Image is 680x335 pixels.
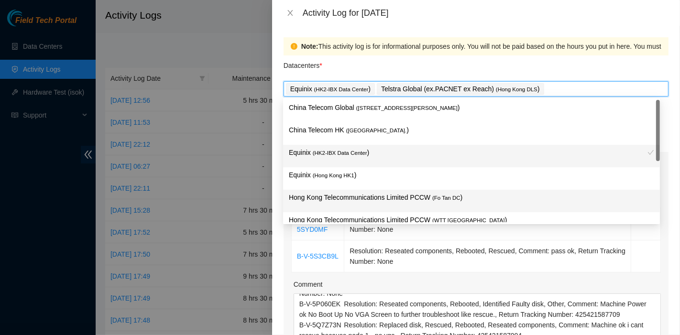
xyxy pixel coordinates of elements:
[289,192,654,203] p: Hong Kong Telecommunications Limited PCCW )
[289,102,654,113] p: China Telecom Global )
[297,252,339,260] a: B-V-5S3CB9L
[381,84,540,95] p: Telstra Global (ex.PACNET ex Reach) )
[303,8,669,18] div: Activity Log for [DATE]
[301,41,318,52] strong: Note:
[344,208,631,240] td: Resolution: Reseated components, Rebooted, Rescued, Comment: pass ok, Return Tracking Number: None
[289,125,654,136] p: China Telecom HK )
[313,150,367,156] span: ( HK2-IBX Data Center
[286,9,294,17] span: close
[289,147,647,158] p: Equinix )
[346,128,407,133] span: ( [GEOGRAPHIC_DATA].
[289,215,654,226] p: Hong Kong Telecommunications Limited PCCW )
[344,240,631,272] td: Resolution: Reseated components, Rebooted, Rescued, Comment: pass ok, Return Tracking Number: None
[432,217,505,223] span: ( WTT [GEOGRAPHIC_DATA]
[314,86,369,92] span: ( HK2-IBX Data Center
[289,170,654,181] p: Equinix )
[432,195,461,201] span: ( Fo Tan DC
[290,84,371,95] p: Equinix )
[294,279,323,290] label: Comment
[356,105,458,111] span: ( [STREET_ADDRESS][PERSON_NAME]
[291,43,297,50] span: exclamation-circle
[284,9,297,18] button: Close
[284,55,322,71] p: Datacenters
[647,149,654,156] span: check
[313,173,354,178] span: ( Hong Kong HK1
[496,86,537,92] span: ( Hong Kong DLS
